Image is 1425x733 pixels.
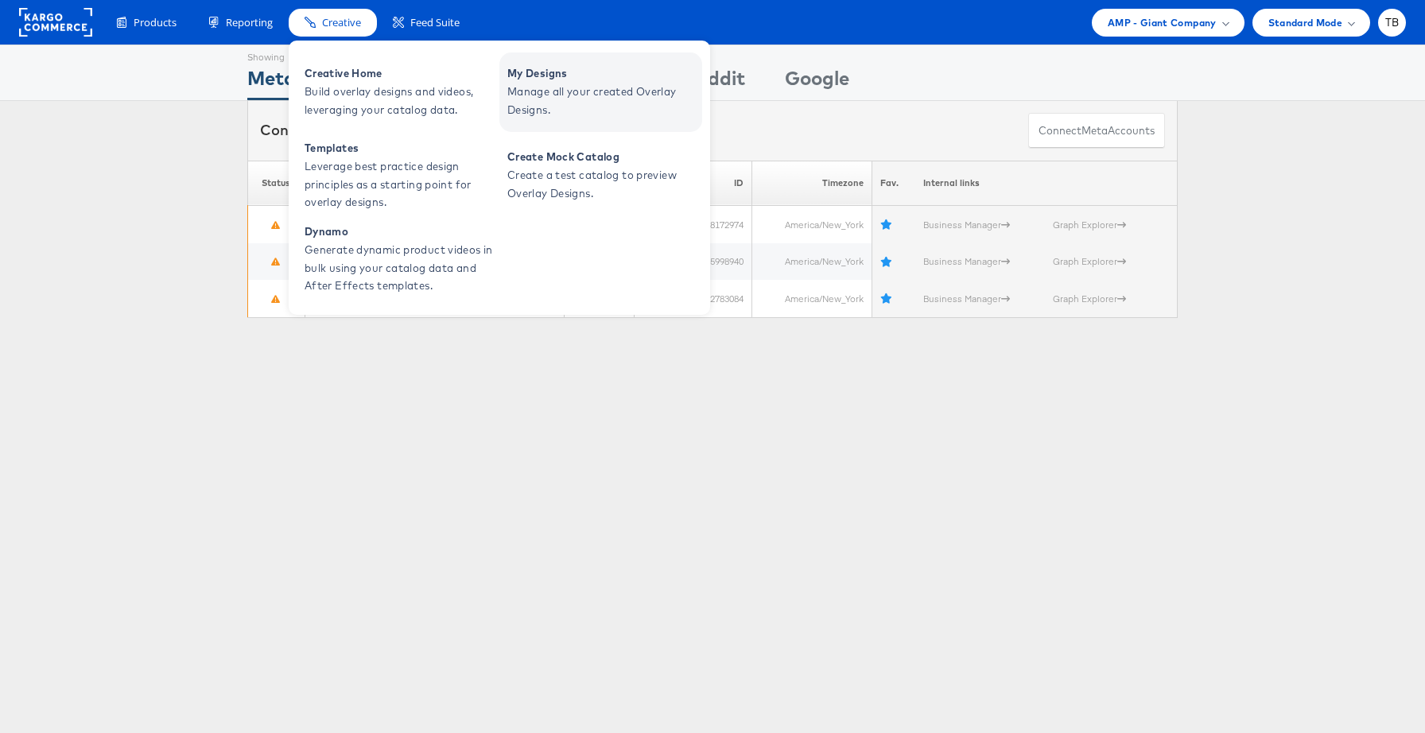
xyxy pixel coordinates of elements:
a: Templates Leverage best practice design principles as a starting point for overlay designs. [297,136,499,215]
td: America/New_York [751,280,872,317]
span: Reporting [226,15,273,30]
span: Standard Mode [1268,14,1342,31]
span: Templates [305,139,495,157]
a: Business Manager [923,293,1010,304]
span: Leverage best practice design principles as a starting point for overlay designs. [305,157,495,211]
a: Dynamo Generate dynamic product videos in bulk using your catalog data and After Effects templates. [297,219,499,299]
th: Timezone [751,161,872,206]
div: Google [785,64,849,100]
td: America/New_York [751,206,872,243]
th: Status [248,161,305,206]
span: Build overlay designs and videos, leveraging your catalog data. [305,83,495,119]
span: Create Mock Catalog [507,148,698,166]
span: Creative [322,15,361,30]
a: Business Manager [923,255,1010,267]
span: Feed Suite [410,15,460,30]
a: Graph Explorer [1053,255,1126,267]
span: Creative Home [305,64,495,83]
span: Generate dynamic product videos in bulk using your catalog data and After Effects templates. [305,241,495,295]
span: meta [1081,123,1108,138]
a: Creative Home Build overlay designs and videos, leveraging your catalog data. [297,52,499,132]
div: Showing [247,45,296,64]
span: Products [134,15,177,30]
span: AMP - Giant Company [1108,14,1217,31]
a: Graph Explorer [1053,219,1126,231]
div: Connected accounts [260,120,435,141]
a: Graph Explorer [1053,293,1126,304]
span: My Designs [507,64,698,83]
td: America/New_York [751,243,872,281]
a: My Designs Manage all your created Overlay Designs. [499,52,702,132]
span: Dynamo [305,223,495,241]
div: Meta [247,64,296,100]
a: Create Mock Catalog Create a test catalog to preview Overlay Designs. [499,136,702,215]
a: Business Manager [923,219,1010,231]
button: ConnectmetaAccounts [1028,113,1165,149]
span: TB [1385,17,1400,28]
div: Reddit [685,64,745,100]
span: Create a test catalog to preview Overlay Designs. [507,166,698,203]
span: Manage all your created Overlay Designs. [507,83,698,119]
